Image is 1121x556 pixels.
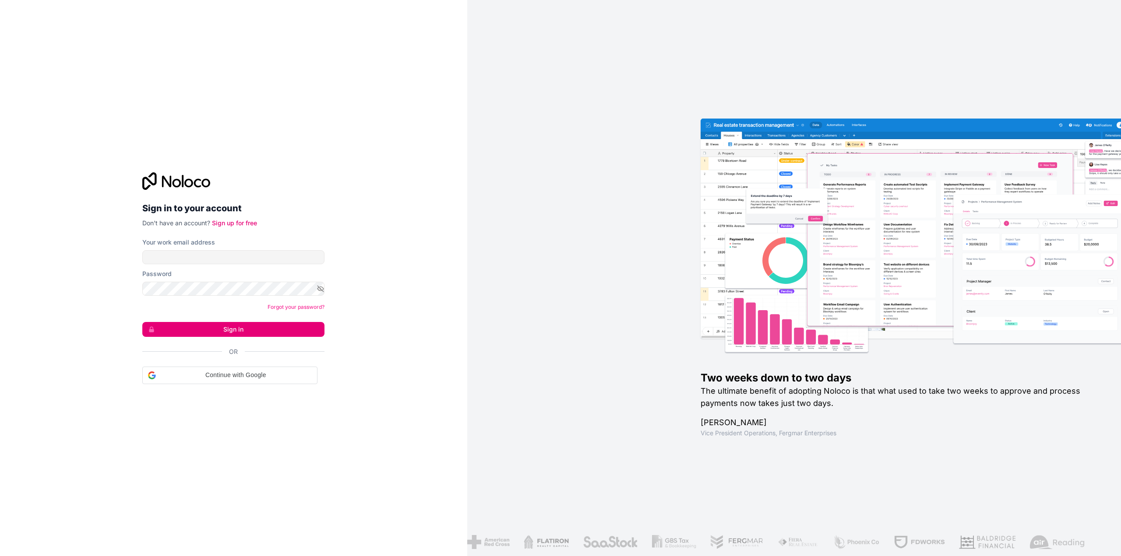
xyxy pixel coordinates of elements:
a: Sign up for free [212,219,257,227]
img: /assets/flatiron-C8eUkumj.png [522,535,567,549]
img: /assets/airreading-FwAmRzSr.png [1028,535,1083,549]
button: Sign in [142,322,324,337]
h1: Two weeks down to two days [701,371,1093,385]
span: Continue with Google [159,371,312,380]
a: Forgot your password? [268,304,324,310]
span: Don't have an account? [142,219,210,227]
h2: The ultimate benefit of adopting Noloco is that what used to take two weeks to approve and proces... [701,385,1093,409]
h1: [PERSON_NAME] [701,416,1093,429]
img: /assets/saastock-C6Zbiodz.png [581,535,636,549]
label: Your work email address [142,238,215,247]
h1: Vice President Operations , Fergmar Enterprises [701,429,1093,437]
img: /assets/fdworks-Bi04fVtw.png [892,535,943,549]
img: /assets/gbstax-C-GtDUiK.png [650,535,694,549]
span: Or [229,347,238,356]
img: /assets/american-red-cross-BAupjrZR.png [465,535,507,549]
img: /assets/fergmar-CudnrXN5.png [708,535,761,549]
h2: Sign in to your account [142,200,324,216]
img: /assets/baldridge-DxmPIwAm.png [957,535,1014,549]
input: Email address [142,250,324,264]
div: Continue with Google [142,367,317,384]
img: /assets/phoenix-BREaitsQ.png [831,535,878,549]
label: Password [142,269,172,278]
input: Password [142,282,324,296]
img: /assets/fiera-fwj2N5v4.png [776,535,817,549]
